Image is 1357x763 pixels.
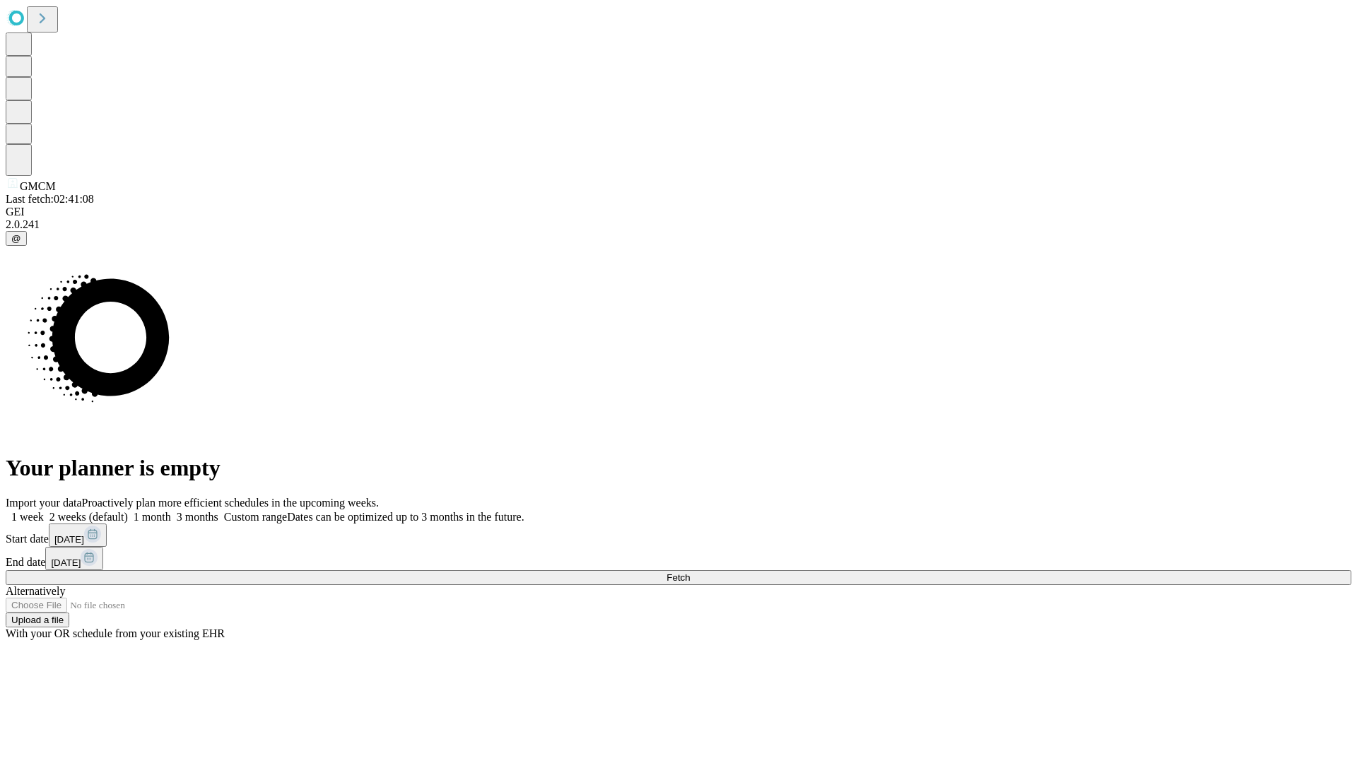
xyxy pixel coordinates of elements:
[45,547,103,570] button: [DATE]
[6,497,82,509] span: Import your data
[49,524,107,547] button: [DATE]
[6,231,27,246] button: @
[6,547,1351,570] div: End date
[287,511,524,523] span: Dates can be optimized up to 3 months in the future.
[6,524,1351,547] div: Start date
[54,534,84,545] span: [DATE]
[6,570,1351,585] button: Fetch
[6,627,225,639] span: With your OR schedule from your existing EHR
[11,233,21,244] span: @
[6,585,65,597] span: Alternatively
[177,511,218,523] span: 3 months
[6,206,1351,218] div: GEI
[224,511,287,523] span: Custom range
[6,455,1351,481] h1: Your planner is empty
[134,511,171,523] span: 1 month
[6,193,94,205] span: Last fetch: 02:41:08
[6,613,69,627] button: Upload a file
[20,180,56,192] span: GMCM
[49,511,128,523] span: 2 weeks (default)
[6,218,1351,231] div: 2.0.241
[51,557,81,568] span: [DATE]
[11,511,44,523] span: 1 week
[666,572,690,583] span: Fetch
[82,497,379,509] span: Proactively plan more efficient schedules in the upcoming weeks.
